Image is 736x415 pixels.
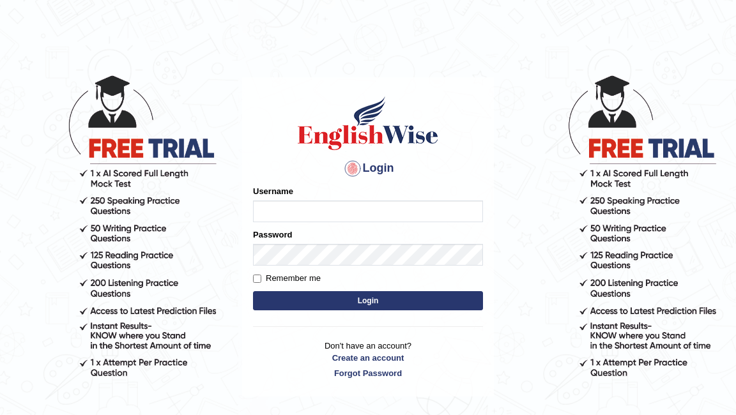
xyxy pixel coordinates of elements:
label: Password [253,229,292,241]
label: Remember me [253,272,321,285]
a: Create an account [253,352,483,364]
button: Login [253,291,483,310]
input: Remember me [253,275,261,283]
p: Don't have an account? [253,340,483,379]
h4: Login [253,158,483,179]
img: Logo of English Wise sign in for intelligent practice with AI [295,94,441,152]
label: Username [253,185,293,197]
a: Forgot Password [253,367,483,379]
